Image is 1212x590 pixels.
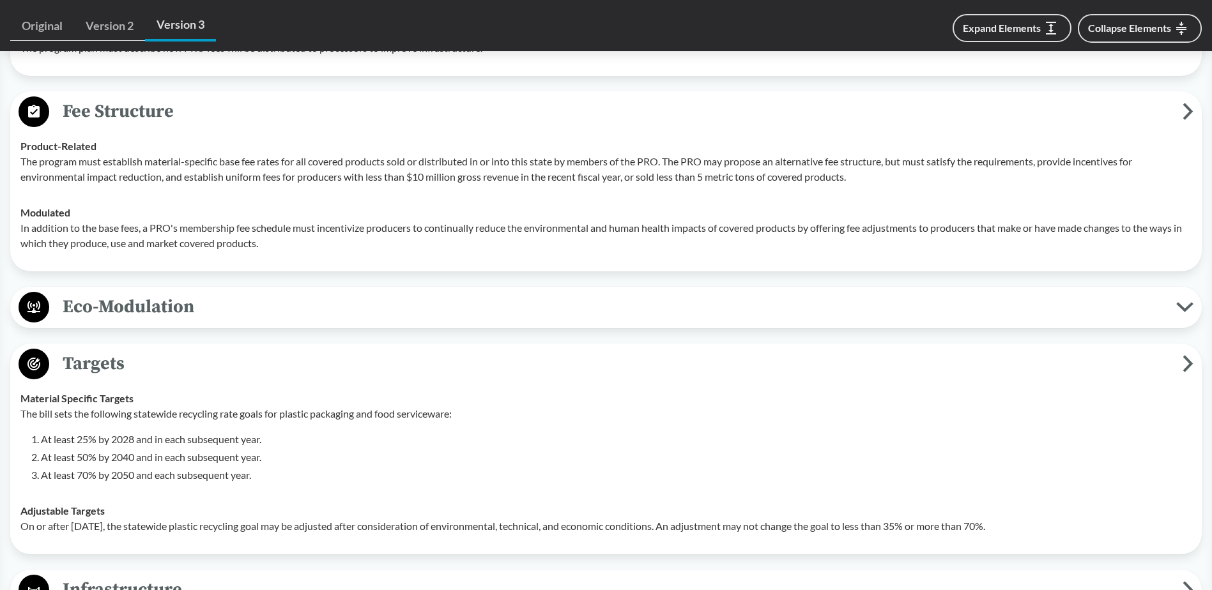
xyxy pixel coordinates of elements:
[49,292,1176,321] span: Eco-Modulation
[20,140,96,152] strong: Product-Related
[15,291,1197,324] button: Eco-Modulation
[15,348,1197,381] button: Targets
[20,392,134,404] strong: Material Specific Targets
[15,96,1197,128] button: Fee Structure
[41,450,1192,465] li: At least 50% by 2040 and in each subsequent year.
[49,349,1183,378] span: Targets
[20,154,1192,185] p: The program must establish material-specific base fee rates for all covered products sold or dist...
[41,432,1192,447] li: At least 25% by 2028 and in each subsequent year.
[145,10,216,42] a: Version 3
[41,467,1192,483] li: At least 70% by 2050 and each subsequent year.
[20,206,70,218] strong: Modulated
[20,220,1192,251] p: In addition to the base fees, a PRO's membership fee schedule must incentivize producers to conti...
[20,406,1192,421] p: The bill sets the following statewide recycling rate goals for plastic packaging and food service...
[20,518,1192,534] p: On or after [DATE], the statewide plastic recycling goal may be adjusted after consideration of e...
[20,504,105,517] strong: Adjustable Targets
[10,11,74,41] a: Original
[953,14,1071,42] button: Expand Elements
[1078,14,1202,43] button: Collapse Elements
[49,97,1183,126] span: Fee Structure
[74,11,145,41] a: Version 2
